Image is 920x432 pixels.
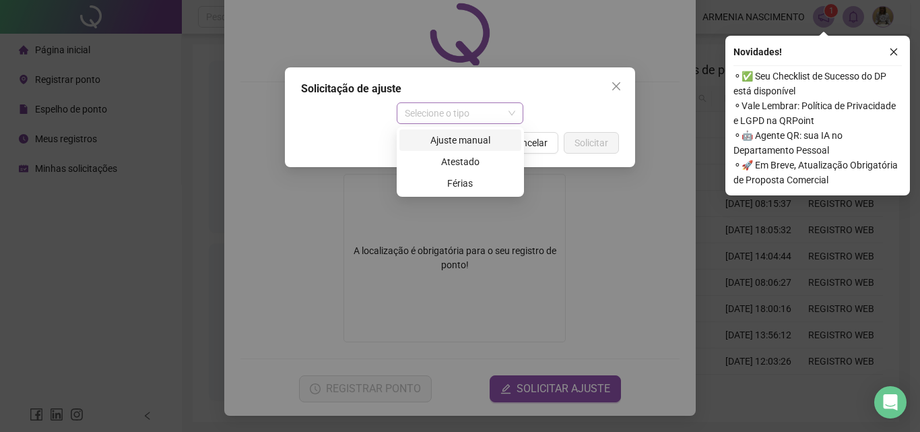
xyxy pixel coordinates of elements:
[407,133,513,148] div: Ajuste manual
[733,44,782,59] span: Novidades !
[399,129,521,151] div: Ajuste manual
[407,176,513,191] div: Férias
[399,173,521,194] div: Férias
[564,132,619,154] button: Solicitar
[405,103,516,123] span: Selecione o tipo
[500,132,558,154] button: Cancelar
[733,98,902,128] span: ⚬ Vale Lembrar: Política de Privacidade e LGPD na QRPoint
[605,75,627,97] button: Close
[733,128,902,158] span: ⚬ 🤖 Agente QR: sua IA no Departamento Pessoal
[399,151,521,173] div: Atestado
[407,154,513,169] div: Atestado
[511,135,548,150] span: Cancelar
[733,69,902,98] span: ⚬ ✅ Seu Checklist de Sucesso do DP está disponível
[874,386,907,419] div: Open Intercom Messenger
[889,47,898,57] span: close
[611,81,622,92] span: close
[733,158,902,187] span: ⚬ 🚀 Em Breve, Atualização Obrigatória de Proposta Comercial
[301,81,619,97] div: Solicitação de ajuste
